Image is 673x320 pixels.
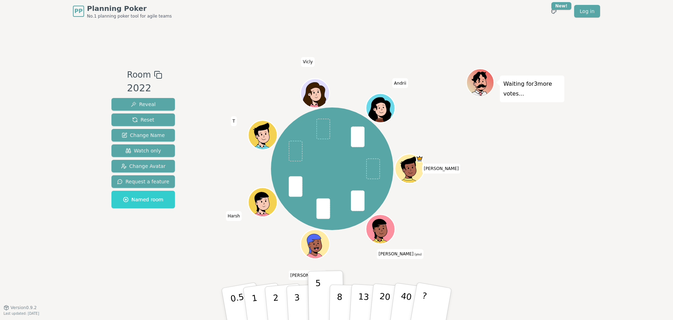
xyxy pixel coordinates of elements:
[315,278,321,316] p: 5
[125,147,161,154] span: Watch only
[422,164,461,174] span: Click to change your name
[74,7,82,15] span: PP
[226,211,242,221] span: Click to change your name
[392,78,408,88] span: Click to change your name
[551,2,571,10] div: New!
[131,101,156,108] span: Reveal
[117,178,169,185] span: Request a feature
[111,129,175,142] button: Change Name
[111,191,175,208] button: Named room
[367,216,394,243] button: Click to change your avatar
[111,175,175,188] button: Request a feature
[123,196,163,203] span: Named room
[122,132,165,139] span: Change Name
[301,57,314,67] span: Click to change your name
[111,113,175,126] button: Reset
[288,270,327,280] span: Click to change your name
[4,305,37,311] button: Version0.9.2
[416,155,423,162] span: Gary is the host
[87,4,172,13] span: Planning Poker
[377,249,423,259] span: Click to change your name
[111,144,175,157] button: Watch only
[111,98,175,111] button: Reveal
[111,160,175,172] button: Change Avatar
[4,312,39,315] span: Last updated: [DATE]
[127,68,151,81] span: Room
[414,253,422,256] span: (you)
[132,116,154,123] span: Reset
[121,163,166,170] span: Change Avatar
[574,5,600,18] a: Log in
[231,116,237,126] span: Click to change your name
[548,5,560,18] button: New!
[127,81,162,96] div: 2022
[73,4,172,19] a: PPPlanning PokerNo.1 planning poker tool for agile teams
[87,13,172,19] span: No.1 planning poker tool for agile teams
[11,305,37,311] span: Version 0.9.2
[503,79,561,99] p: Waiting for 3 more votes...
